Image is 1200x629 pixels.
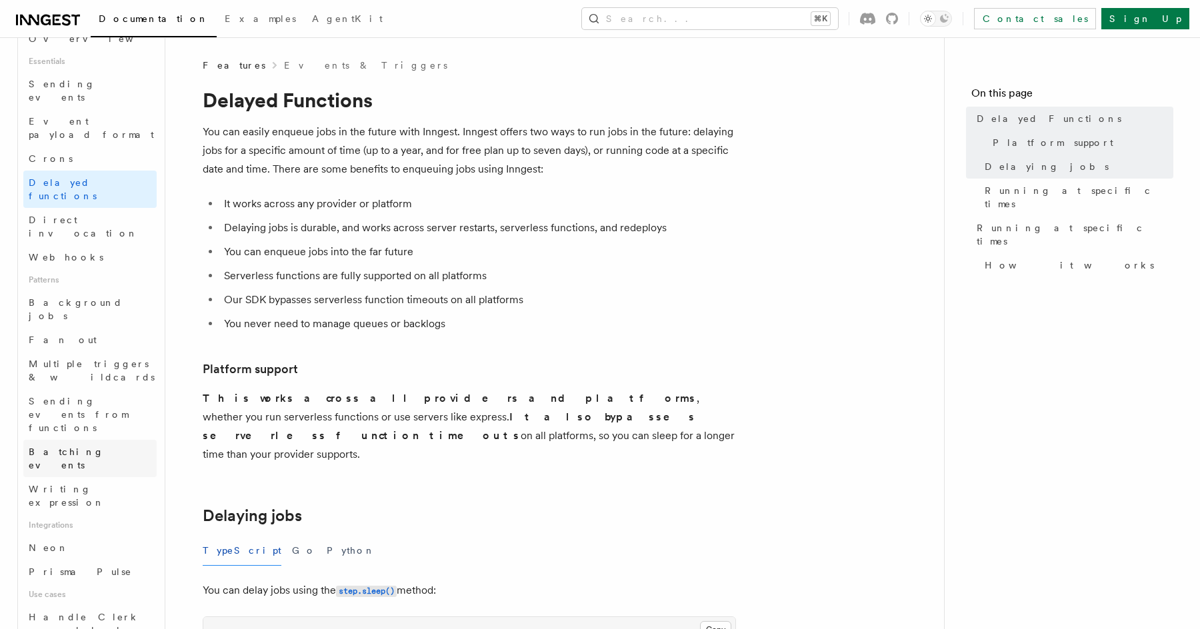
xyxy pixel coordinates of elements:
[29,153,73,164] span: Crons
[203,123,736,179] p: You can easily enqueue jobs in the future with Inngest. Inngest offers two ways to run jobs in th...
[312,13,383,24] span: AgentKit
[977,221,1173,248] span: Running at specific times
[23,352,157,389] a: Multiple triggers & wildcards
[23,514,157,536] span: Integrations
[29,79,95,103] span: Sending events
[23,536,157,560] a: Neon
[979,155,1173,179] a: Delaying jobs
[23,584,157,605] span: Use cases
[1101,8,1189,29] a: Sign Up
[23,208,157,245] a: Direct invocation
[23,269,157,291] span: Patterns
[29,358,155,382] span: Multiple triggers & wildcards
[220,219,736,237] li: Delaying jobs is durable, and works across server restarts, serverless functions, and redeploys
[203,392,697,404] strong: This works across all providers and platforms
[203,536,281,566] button: TypeScript
[203,581,736,600] p: You can delay jobs using the method:
[29,396,128,433] span: Sending events from functions
[23,147,157,171] a: Crons
[292,536,316,566] button: Go
[979,179,1173,216] a: Running at specific times
[220,314,736,333] li: You never need to manage queues or backlogs
[29,252,103,263] span: Webhooks
[29,33,166,44] span: Overview
[29,177,97,201] span: Delayed functions
[29,566,132,577] span: Prisma Pulse
[985,160,1109,173] span: Delaying jobs
[582,8,838,29] button: Search...⌘K
[327,536,375,566] button: Python
[220,291,736,309] li: Our SDK bypasses serverless function timeouts on all platforms
[987,131,1173,155] a: Platform support
[977,112,1121,125] span: Delayed Functions
[29,215,138,239] span: Direct invocation
[974,8,1096,29] a: Contact sales
[220,267,736,285] li: Serverless functions are fully supported on all platforms
[979,253,1173,277] a: How it works
[971,107,1173,131] a: Delayed Functions
[336,586,397,597] code: step.sleep()
[811,12,830,25] kbd: ⌘K
[23,27,157,51] a: Overview
[217,4,304,36] a: Examples
[23,291,157,328] a: Background jobs
[99,13,209,24] span: Documentation
[23,389,157,440] a: Sending events from functions
[284,59,447,72] a: Events & Triggers
[971,85,1173,107] h4: On this page
[920,11,952,27] button: Toggle dark mode
[993,136,1113,149] span: Platform support
[985,184,1173,211] span: Running at specific times
[23,171,157,208] a: Delayed functions
[29,116,154,140] span: Event payload format
[91,4,217,37] a: Documentation
[220,195,736,213] li: It works across any provider or platform
[29,297,123,321] span: Background jobs
[23,477,157,514] a: Writing expression
[29,334,97,345] span: Fan out
[203,506,302,525] a: Delaying jobs
[225,13,296,24] span: Examples
[29,542,69,553] span: Neon
[220,243,736,261] li: You can enqueue jobs into the far future
[29,446,104,470] span: Batching events
[203,88,736,112] h1: Delayed Functions
[23,109,157,147] a: Event payload format
[203,360,298,378] a: Platform support
[304,4,391,36] a: AgentKit
[985,259,1154,272] span: How it works
[23,328,157,352] a: Fan out
[29,484,105,508] span: Writing expression
[203,59,265,72] span: Features
[23,51,157,72] span: Essentials
[971,216,1173,253] a: Running at specific times
[23,245,157,269] a: Webhooks
[23,72,157,109] a: Sending events
[336,584,397,596] a: step.sleep()
[23,560,157,584] a: Prisma Pulse
[203,389,736,464] p: , whether you run serverless functions or use servers like express. on all platforms, so you can ...
[23,440,157,477] a: Batching events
